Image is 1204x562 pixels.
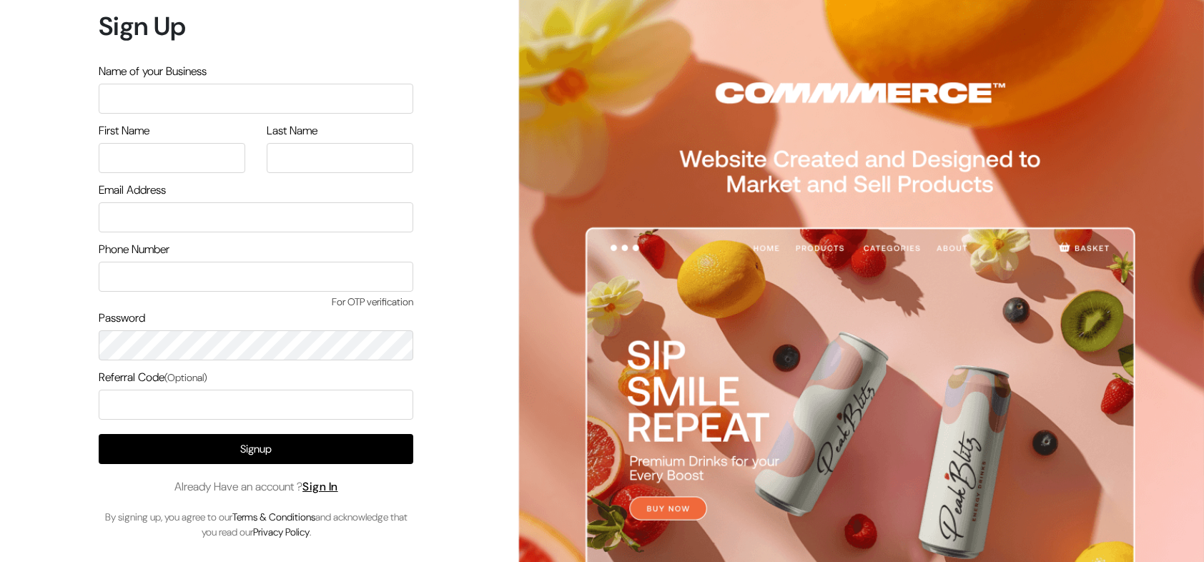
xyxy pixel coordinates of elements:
label: Password [99,310,145,327]
label: Email Address [99,182,166,199]
p: By signing up, you agree to our and acknowledge that you read our . [99,510,413,540]
span: Already Have an account ? [174,478,338,496]
label: Phone Number [99,241,169,258]
button: Signup [99,434,413,464]
label: Last Name [267,122,317,139]
span: For OTP verification [99,295,413,310]
span: (Optional) [164,371,207,384]
h1: Sign Up [99,11,413,41]
a: Terms & Conditions [232,511,315,523]
label: Referral Code [99,369,207,386]
label: First Name [99,122,149,139]
label: Name of your Business [99,63,207,80]
a: Sign In [302,479,338,494]
a: Privacy Policy [253,526,310,538]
